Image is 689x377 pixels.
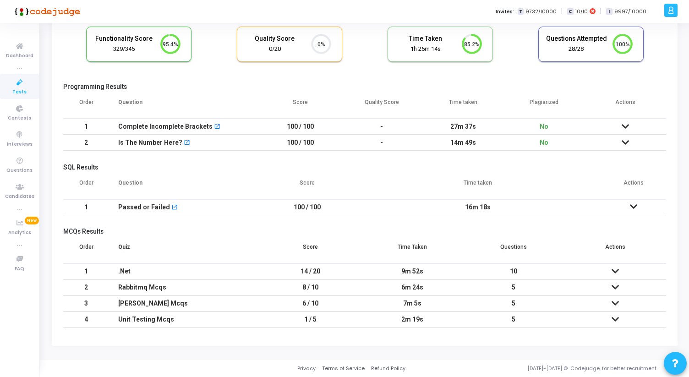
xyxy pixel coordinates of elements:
[463,263,565,279] td: 10
[463,295,565,311] td: 5
[371,312,454,327] div: 2m 19s
[93,45,155,54] div: 329/345
[564,238,666,263] th: Actions
[371,296,454,311] div: 7m 5s
[422,135,503,151] td: 14m 49s
[575,8,588,16] span: 10/10
[371,365,405,372] a: Refund Policy
[341,93,422,119] th: Quality Score
[118,280,251,295] div: Rabbitmq Mcqs
[355,199,601,215] td: 16m 18s
[600,6,602,16] span: |
[422,119,503,135] td: 27m 37s
[118,296,251,311] div: [PERSON_NAME] Mcqs
[118,135,182,150] div: Is The Number Here?
[63,174,109,199] th: Order
[371,280,454,295] div: 6m 24s
[12,88,27,96] span: Tests
[171,205,178,211] mat-icon: open_in_new
[63,135,109,151] td: 2
[525,8,557,16] span: 9732/10000
[260,279,361,295] td: 8 / 10
[395,45,456,54] div: 1h 25m 14s
[260,93,341,119] th: Score
[322,365,365,372] a: Terms of Service
[63,119,109,135] td: 1
[118,312,251,327] div: Unit Testing Mcqs
[260,311,361,328] td: 1 / 5
[297,365,316,372] a: Privacy
[244,45,306,54] div: 0/20
[184,140,190,147] mat-icon: open_in_new
[118,264,251,279] div: .Net
[405,365,678,372] div: [DATE]-[DATE] © Codejudge, for better recruitment.
[567,8,573,15] span: C
[601,174,666,199] th: Actions
[6,52,33,60] span: Dashboard
[341,135,422,151] td: -
[395,35,456,43] h5: Time Taken
[8,229,31,237] span: Analytics
[63,238,109,263] th: Order
[561,6,563,16] span: |
[63,228,666,235] h5: MCQs Results
[63,164,666,171] h5: SQL Results
[585,93,666,119] th: Actions
[63,199,109,215] td: 1
[260,135,341,151] td: 100 / 100
[118,200,170,215] div: Passed or Failed
[93,35,155,43] h5: Functionality Score
[25,217,39,224] span: New
[260,238,361,263] th: Score
[361,238,463,263] th: Time Taken
[109,238,260,263] th: Quiz
[463,311,565,328] td: 5
[463,279,565,295] td: 5
[63,311,109,328] td: 4
[546,35,607,43] h5: Questions Attempted
[6,167,33,175] span: Questions
[7,141,33,148] span: Interviews
[63,263,109,279] td: 1
[8,115,31,122] span: Contests
[463,238,565,263] th: Questions
[503,93,585,119] th: Plagiarized
[496,8,514,16] label: Invites:
[614,8,646,16] span: 9997/10000
[244,35,306,43] h5: Quality Score
[260,263,361,279] td: 14 / 20
[5,193,34,201] span: Candidates
[109,93,260,119] th: Question
[118,119,213,134] div: Complete Incomplete Brackets
[63,279,109,295] td: 2
[540,123,548,130] span: No
[63,295,109,311] td: 3
[260,295,361,311] td: 6 / 10
[214,124,220,131] mat-icon: open_in_new
[518,8,524,15] span: T
[355,174,601,199] th: Time taken
[341,119,422,135] td: -
[63,93,109,119] th: Order
[63,83,666,91] h5: Programming Results
[260,119,341,135] td: 100 / 100
[422,93,503,119] th: Time taken
[606,8,612,15] span: I
[546,45,607,54] div: 28/28
[260,199,355,215] td: 100 / 100
[260,174,355,199] th: Score
[540,139,548,146] span: No
[15,265,24,273] span: FAQ
[109,174,260,199] th: Question
[371,264,454,279] div: 9m 52s
[11,2,80,21] img: logo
